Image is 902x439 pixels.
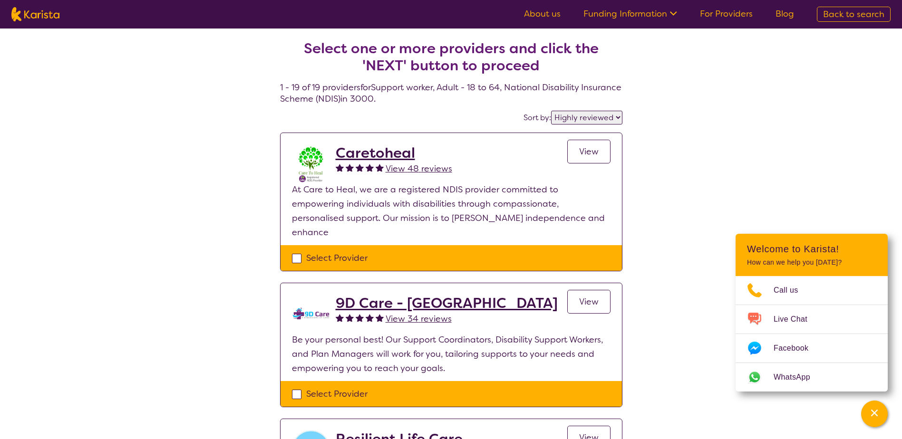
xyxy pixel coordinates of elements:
[11,7,59,21] img: Karista logo
[747,258,876,267] p: How can we help you [DATE]?
[346,314,354,322] img: fullstar
[292,182,611,239] p: At Care to Heal, we are a registered NDIS provider committed to empowering individuals with disab...
[583,8,677,19] a: Funding Information
[524,113,551,123] label: Sort by:
[366,314,374,322] img: fullstar
[292,333,611,375] p: Be your personal best! Our Support Coordinators, Disability Support Workers, and Plan Managers wi...
[700,8,753,19] a: For Providers
[376,163,384,172] img: fullstar
[292,144,330,182] img: x8xkzxtsmjra3bp2ouhm.png
[346,163,354,172] img: fullstar
[386,312,452,326] a: View 34 reviews
[280,17,622,105] h4: 1 - 19 of 19 providers for Support worker , Adult - 18 to 64 , National Disability Insurance Sche...
[386,313,452,324] span: View 34 reviews
[336,295,558,312] a: 9D Care - [GEOGRAPHIC_DATA]
[356,163,364,172] img: fullstar
[776,8,794,19] a: Blog
[861,401,888,427] button: Channel Menu
[336,144,452,162] a: Caretoheal
[817,7,891,22] a: Back to search
[736,234,888,391] div: Channel Menu
[567,140,611,163] a: View
[291,40,611,74] h2: Select one or more providers and click the 'NEXT' button to proceed
[579,146,599,157] span: View
[774,283,810,297] span: Call us
[366,163,374,172] img: fullstar
[774,341,820,355] span: Facebook
[386,163,452,174] span: View 48 reviews
[747,243,876,255] h2: Welcome to Karista!
[386,162,452,176] a: View 48 reviews
[579,296,599,307] span: View
[736,363,888,391] a: Web link opens in a new tab.
[336,163,344,172] img: fullstar
[292,295,330,333] img: zklkmrpc7cqrnhnbeqm0.png
[376,314,384,322] img: fullstar
[567,290,611,314] a: View
[774,370,822,384] span: WhatsApp
[524,8,561,19] a: About us
[774,312,819,326] span: Live Chat
[736,276,888,391] ul: Choose channel
[823,9,884,20] span: Back to search
[356,314,364,322] img: fullstar
[336,314,344,322] img: fullstar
